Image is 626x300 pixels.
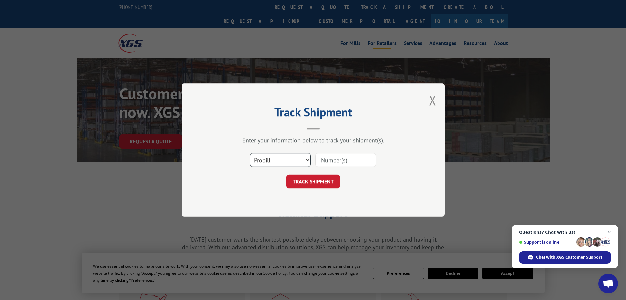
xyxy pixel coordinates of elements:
div: Enter your information below to track your shipment(s). [215,136,412,144]
input: Number(s) [315,153,376,167]
button: TRACK SHIPMENT [286,175,340,188]
button: Close modal [429,92,436,109]
span: Support is online [519,240,574,245]
span: Questions? Chat with us! [519,230,611,235]
span: Chat with XGS Customer Support [536,254,602,260]
h2: Track Shipment [215,107,412,120]
div: Open chat [598,274,618,293]
div: Chat with XGS Customer Support [519,251,611,264]
span: Close chat [605,228,613,236]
